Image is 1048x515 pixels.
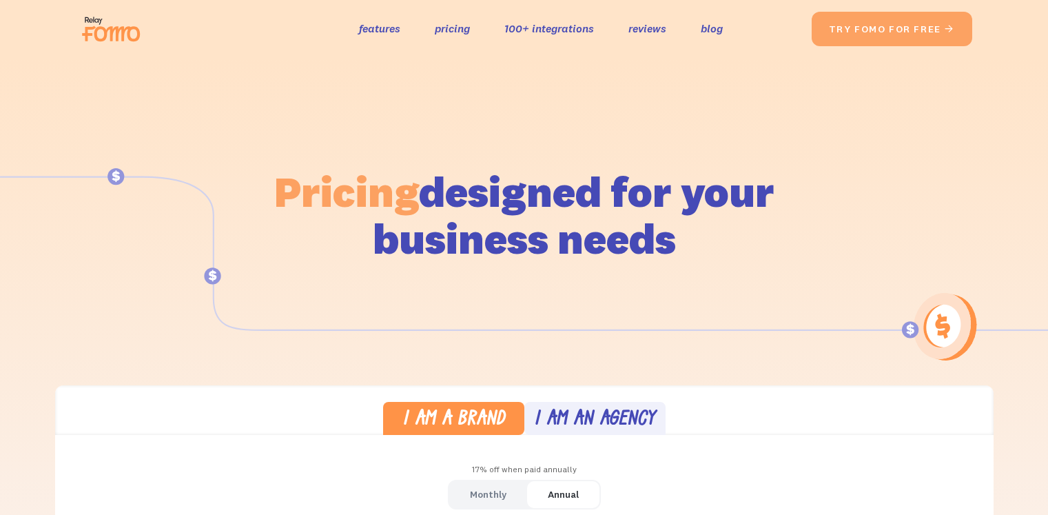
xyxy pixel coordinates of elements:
[944,23,955,35] span: 
[274,168,775,262] h1: designed for your business needs
[470,485,506,505] div: Monthly
[504,19,594,39] a: 100+ integrations
[812,12,972,46] a: try fomo for free
[402,410,505,430] div: I am a brand
[274,165,419,218] span: Pricing
[435,19,470,39] a: pricing
[701,19,723,39] a: blog
[548,485,579,505] div: Annual
[534,410,655,430] div: I am an agency
[55,460,994,480] div: 17% off when paid annually
[628,19,666,39] a: reviews
[359,19,400,39] a: features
